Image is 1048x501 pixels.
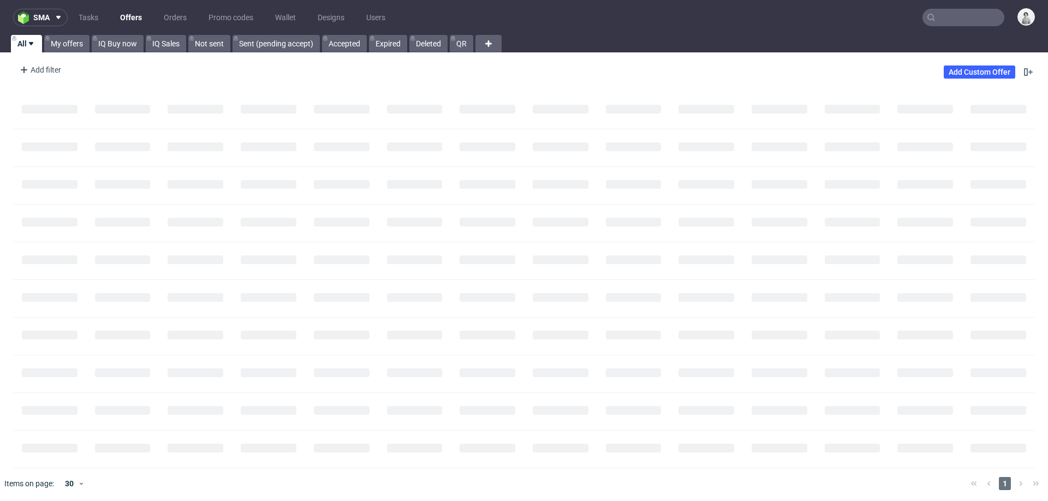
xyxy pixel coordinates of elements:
a: Sent (pending accept) [233,35,320,52]
a: Users [360,9,392,26]
a: IQ Buy now [92,35,144,52]
button: sma [13,9,68,26]
span: 1 [999,477,1011,490]
a: IQ Sales [146,35,186,52]
a: Promo codes [202,9,260,26]
a: My offers [44,35,90,52]
div: Add filter [15,61,63,79]
a: Deleted [409,35,448,52]
a: Accepted [322,35,367,52]
a: QR [450,35,473,52]
img: Dudek Mariola [1019,9,1034,25]
a: Expired [369,35,407,52]
a: All [11,35,42,52]
a: Orders [157,9,193,26]
a: Tasks [72,9,105,26]
img: logo [18,11,33,24]
span: Items on page: [4,478,54,489]
a: Designs [311,9,351,26]
span: sma [33,14,50,21]
a: Not sent [188,35,230,52]
a: Offers [114,9,148,26]
a: Wallet [269,9,302,26]
a: Add Custom Offer [944,65,1015,79]
div: 30 [58,476,78,491]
